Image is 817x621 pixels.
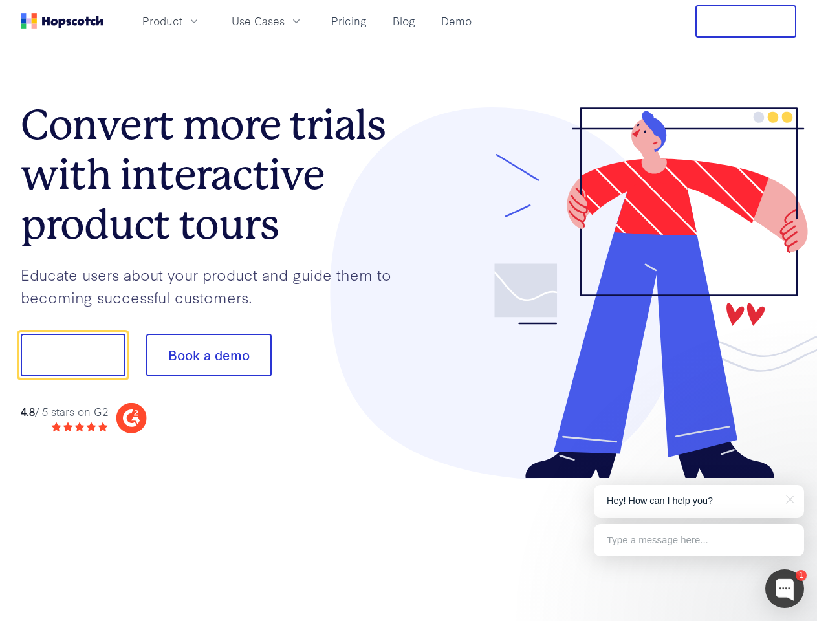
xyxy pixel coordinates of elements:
span: Use Cases [232,13,285,29]
p: Hey! How can I help you? [607,494,791,508]
div: 1 [796,570,807,581]
h1: Convert more trials with interactive product tours [21,100,409,249]
button: Free Trial [695,5,796,38]
button: Use Cases [224,10,310,32]
button: Show me! [21,334,125,376]
p: Educate users about your product and guide them to becoming successful customers. [21,263,409,308]
strong: 4.8 [21,404,35,419]
span: Product [142,13,182,29]
div: Type a message here... [594,524,804,556]
a: Pricing [326,10,372,32]
a: Demo [436,10,477,32]
button: Book a demo [146,334,272,376]
a: Home [21,13,103,29]
button: Product [135,10,208,32]
a: Blog [387,10,420,32]
div: / 5 stars on G2 [21,404,108,420]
